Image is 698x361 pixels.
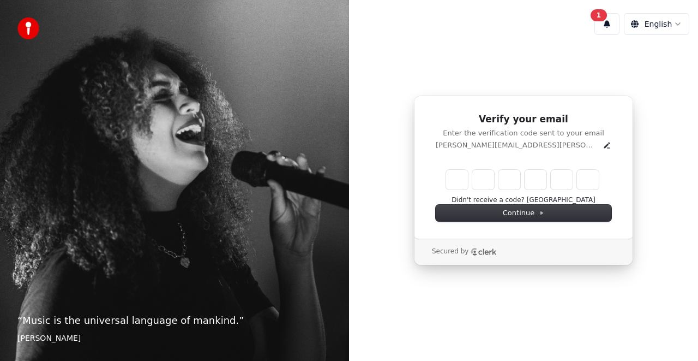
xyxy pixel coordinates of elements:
button: Didn't receive a code? [GEOGRAPHIC_DATA] [452,196,595,205]
h1: Verify your email [436,113,611,126]
input: Digit 5 [551,170,573,190]
button: Edit [603,141,611,150]
div: Verification code input [444,168,601,192]
button: Continue [436,205,611,221]
input: Enter verification code. Digit 1 [446,170,468,190]
footer: [PERSON_NAME] [17,333,332,344]
p: [PERSON_NAME][EMAIL_ADDRESS][PERSON_NAME][DOMAIN_NAME] [436,140,598,150]
p: Enter the verification code sent to your email [436,128,611,138]
div: 1 [591,9,607,21]
a: Clerk logo [471,248,497,256]
input: Digit 2 [472,170,494,190]
img: youka [17,17,39,39]
input: Digit 3 [498,170,520,190]
p: Secured by [432,247,468,256]
input: Digit 4 [525,170,546,190]
p: “ Music is the universal language of mankind. ” [17,313,332,328]
span: Continue [503,208,544,218]
input: Digit 6 [577,170,599,190]
button: 1 [594,13,619,35]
